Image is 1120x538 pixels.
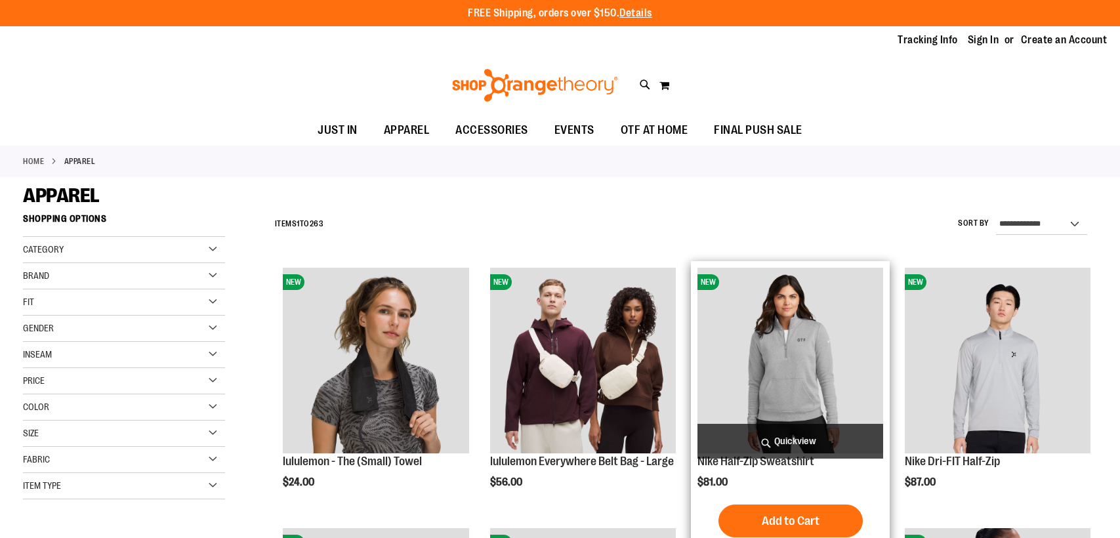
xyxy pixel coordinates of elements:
[701,115,816,146] a: FINAL PUSH SALE
[697,476,730,488] span: $81.00
[275,214,324,234] h2: Items to
[455,115,528,145] span: ACCESSORIES
[697,268,883,455] a: Nike Half-Zip SweatshirtNEW
[905,268,1090,455] a: Nike Dri-FIT Half-ZipNEW
[276,261,475,522] div: product
[23,480,61,491] span: Item Type
[490,455,674,468] a: lululemon Everywhere Belt Bag - Large
[23,297,34,307] span: Fit
[23,155,44,167] a: Home
[23,375,45,386] span: Price
[23,402,49,412] span: Color
[468,6,652,21] p: FREE Shipping, orders over $150.
[384,115,430,145] span: APPAREL
[442,115,541,146] a: ACCESSORIES
[1021,33,1108,47] a: Create an Account
[905,476,938,488] span: $87.00
[541,115,608,146] a: EVENTS
[762,514,819,528] span: Add to Cart
[450,69,620,102] img: Shop Orangetheory
[718,505,863,537] button: Add to Cart
[283,268,468,453] img: lululemon - The (Small) Towel
[23,207,225,237] strong: Shopping Options
[23,270,49,281] span: Brand
[697,274,719,290] span: NEW
[898,261,1097,522] div: product
[484,261,682,522] div: product
[23,184,100,207] span: APPAREL
[697,268,883,453] img: Nike Half-Zip Sweatshirt
[23,244,64,255] span: Category
[304,115,371,146] a: JUST IN
[905,268,1090,453] img: Nike Dri-FIT Half-Zip
[283,476,316,488] span: $24.00
[608,115,701,146] a: OTF AT HOME
[297,219,300,228] span: 1
[283,268,468,455] a: lululemon - The (Small) TowelNEW
[371,115,443,145] a: APPAREL
[490,274,512,290] span: NEW
[554,115,594,145] span: EVENTS
[958,218,989,229] label: Sort By
[490,268,676,455] a: lululemon Everywhere Belt Bag - LargeNEW
[23,454,50,465] span: Fabric
[283,455,422,468] a: lululemon - The (Small) Towel
[64,155,96,167] strong: APPAREL
[898,33,958,47] a: Tracking Info
[619,7,652,19] a: Details
[905,455,1000,468] a: Nike Dri-FIT Half-Zip
[310,219,324,228] span: 263
[968,33,999,47] a: Sign In
[23,349,52,360] span: Inseam
[697,455,814,468] a: Nike Half-Zip Sweatshirt
[490,476,524,488] span: $56.00
[714,115,802,145] span: FINAL PUSH SALE
[23,428,39,438] span: Size
[905,274,926,290] span: NEW
[318,115,358,145] span: JUST IN
[621,115,688,145] span: OTF AT HOME
[283,274,304,290] span: NEW
[697,424,883,459] a: Quickview
[490,268,676,453] img: lululemon Everywhere Belt Bag - Large
[23,323,54,333] span: Gender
